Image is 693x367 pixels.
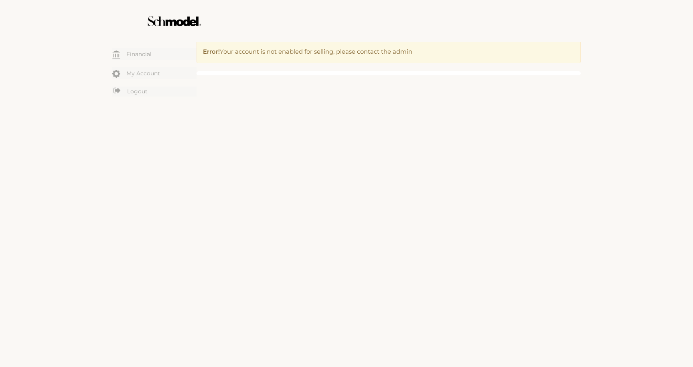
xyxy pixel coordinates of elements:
[197,40,581,63] div: Your account is not enabled for selling, please contact the admin
[112,67,197,79] a: My Account
[112,48,197,98] div: Menu
[112,48,197,60] a: Financial
[112,70,120,78] img: my-account.svg
[112,87,197,97] a: Logout
[112,50,120,58] img: my-financial.svg
[203,48,220,55] strong: Error!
